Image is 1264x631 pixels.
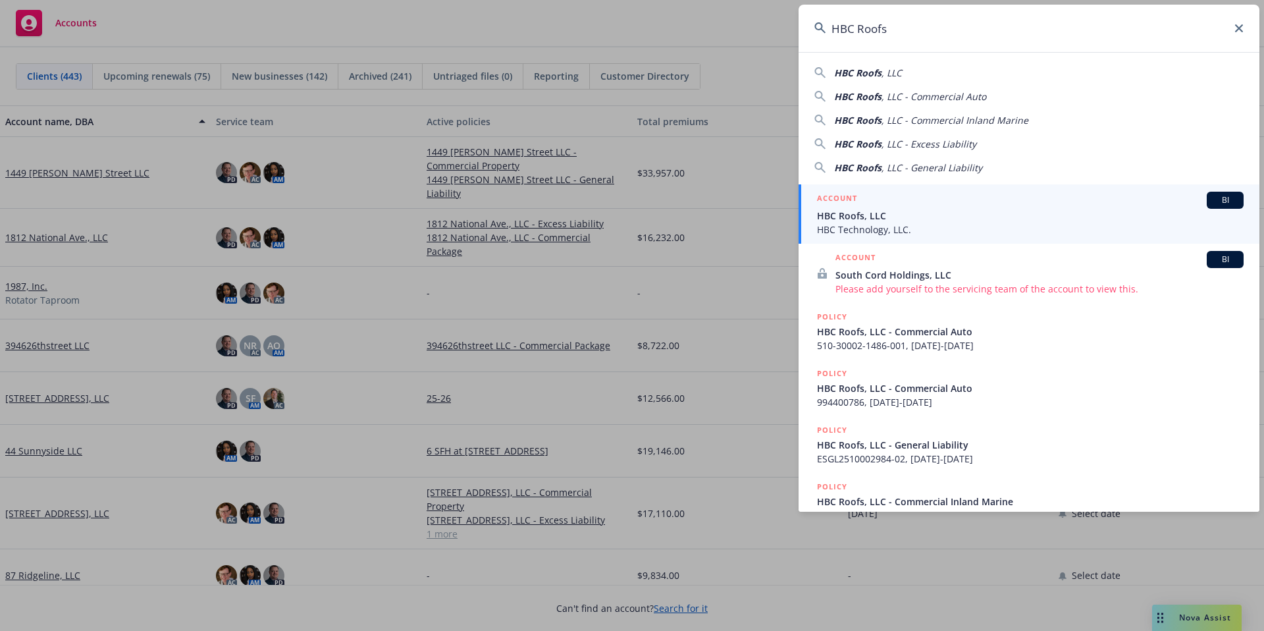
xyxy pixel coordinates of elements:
[799,360,1259,416] a: POLICYHBC Roofs, LLC - Commercial Auto994400786, [DATE]-[DATE]
[817,310,847,323] h5: POLICY
[817,209,1244,223] span: HBC Roofs, LLC
[882,138,976,150] span: , LLC - Excess Liability
[817,381,1244,395] span: HBC Roofs, LLC - Commercial Auto
[817,395,1244,409] span: 994400786, [DATE]-[DATE]
[1212,254,1238,265] span: BI
[817,480,847,493] h5: POLICY
[817,424,847,437] h5: POLICY
[799,473,1259,530] a: POLICYHBC Roofs, LLC - Commercial Inland Marine10-IM040950, [DATE]-[DATE]
[882,114,1028,126] span: , LLC - Commercial Inland Marine
[834,90,882,103] span: HBC Roofs
[817,339,1244,352] span: 510-30002-1486-001, [DATE]-[DATE]
[817,508,1244,522] span: 10-IM040950, [DATE]-[DATE]
[817,223,1244,236] span: HBC Technology, LLC.
[817,452,1244,466] span: ESGL2510002984-02, [DATE]-[DATE]
[817,367,847,380] h5: POLICY
[799,303,1259,360] a: POLICYHBC Roofs, LLC - Commercial Auto510-30002-1486-001, [DATE]-[DATE]
[835,251,876,267] h5: ACCOUNT
[799,244,1259,303] a: ACCOUNTBISouth Cord Holdings, LLCPlease add yourself to the servicing team of the account to view...
[882,90,986,103] span: , LLC - Commercial Auto
[817,325,1244,339] span: HBC Roofs, LLC - Commercial Auto
[834,161,882,174] span: HBC Roofs
[882,67,902,79] span: , LLC
[835,268,1244,282] span: South Cord Holdings, LLC
[834,114,882,126] span: HBC Roofs
[799,184,1259,244] a: ACCOUNTBIHBC Roofs, LLCHBC Technology, LLC.
[817,192,857,207] h5: ACCOUNT
[817,438,1244,452] span: HBC Roofs, LLC - General Liability
[882,161,982,174] span: , LLC - General Liability
[1212,194,1238,206] span: BI
[799,5,1259,52] input: Search...
[835,282,1244,296] span: Please add yourself to the servicing team of the account to view this.
[817,495,1244,508] span: HBC Roofs, LLC - Commercial Inland Marine
[799,416,1259,473] a: POLICYHBC Roofs, LLC - General LiabilityESGL2510002984-02, [DATE]-[DATE]
[834,67,882,79] span: HBC Roofs
[834,138,882,150] span: HBC Roofs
